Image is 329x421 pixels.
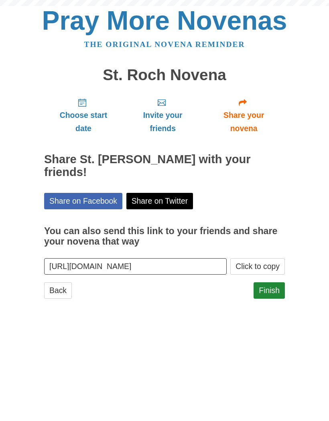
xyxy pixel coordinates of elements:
[42,6,287,35] a: Pray More Novenas
[44,282,72,299] a: Back
[44,193,122,209] a: Share on Facebook
[131,109,195,135] span: Invite your friends
[44,153,285,179] h2: Share St. [PERSON_NAME] with your friends!
[123,91,203,139] a: Invite your friends
[230,258,285,275] button: Click to copy
[126,193,193,209] a: Share on Twitter
[84,40,245,49] a: The original novena reminder
[203,91,285,139] a: Share your novena
[211,109,277,135] span: Share your novena
[52,109,115,135] span: Choose start date
[44,226,285,247] h3: You can also send this link to your friends and share your novena that way
[44,91,123,139] a: Choose start date
[254,282,285,299] a: Finish
[44,67,285,84] h1: St. Roch Novena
